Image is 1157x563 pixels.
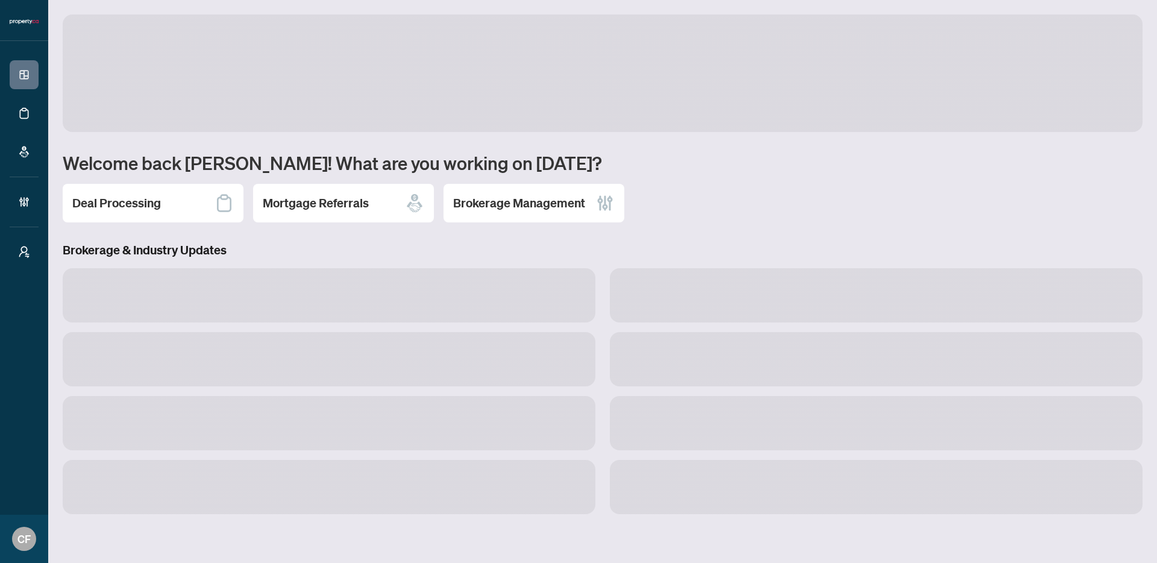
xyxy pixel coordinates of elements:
[63,151,1143,174] h1: Welcome back [PERSON_NAME]! What are you working on [DATE]?
[453,195,585,212] h2: Brokerage Management
[18,246,30,258] span: user-switch
[263,195,369,212] h2: Mortgage Referrals
[10,18,39,25] img: logo
[17,530,31,547] span: CF
[72,195,161,212] h2: Deal Processing
[63,242,1143,259] h3: Brokerage & Industry Updates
